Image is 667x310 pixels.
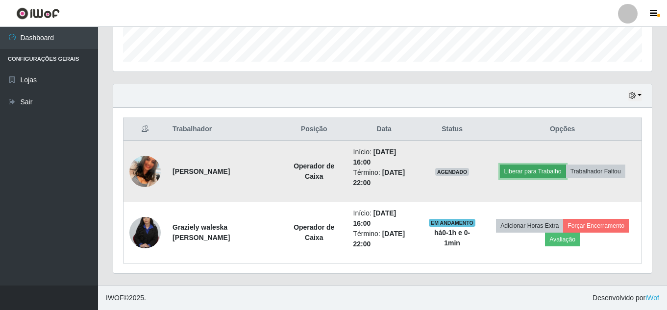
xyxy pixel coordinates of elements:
span: IWOF [106,294,124,302]
th: Posição [281,118,347,141]
button: Adicionar Horas Extra [496,219,563,233]
button: Avaliação [545,233,580,246]
span: AGENDADO [435,168,469,176]
button: Trabalhador Faltou [566,165,625,178]
img: 1704989686512.jpeg [129,143,161,199]
a: iWof [645,294,659,302]
th: Data [347,118,421,141]
time: [DATE] 16:00 [353,209,396,227]
button: Liberar para Trabalho [500,165,566,178]
strong: Operador de Caixa [294,223,334,241]
li: Término: [353,167,415,188]
strong: há 0-1 h e 0-1 min [434,229,470,247]
th: Status [421,118,483,141]
button: Forçar Encerramento [563,219,629,233]
span: © 2025 . [106,293,146,303]
strong: [PERSON_NAME] [173,167,230,175]
th: Trabalhador [167,118,281,141]
li: Término: [353,229,415,249]
strong: Operador de Caixa [294,162,334,180]
span: Desenvolvido por [593,293,659,303]
th: Opções [483,118,642,141]
li: Início: [353,208,415,229]
strong: Graziely waleska [PERSON_NAME] [173,223,230,241]
img: 1728318910753.jpeg [129,209,161,256]
li: Início: [353,147,415,167]
span: EM ANDAMENTO [429,219,475,227]
img: CoreUI Logo [16,7,60,20]
time: [DATE] 16:00 [353,148,396,166]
